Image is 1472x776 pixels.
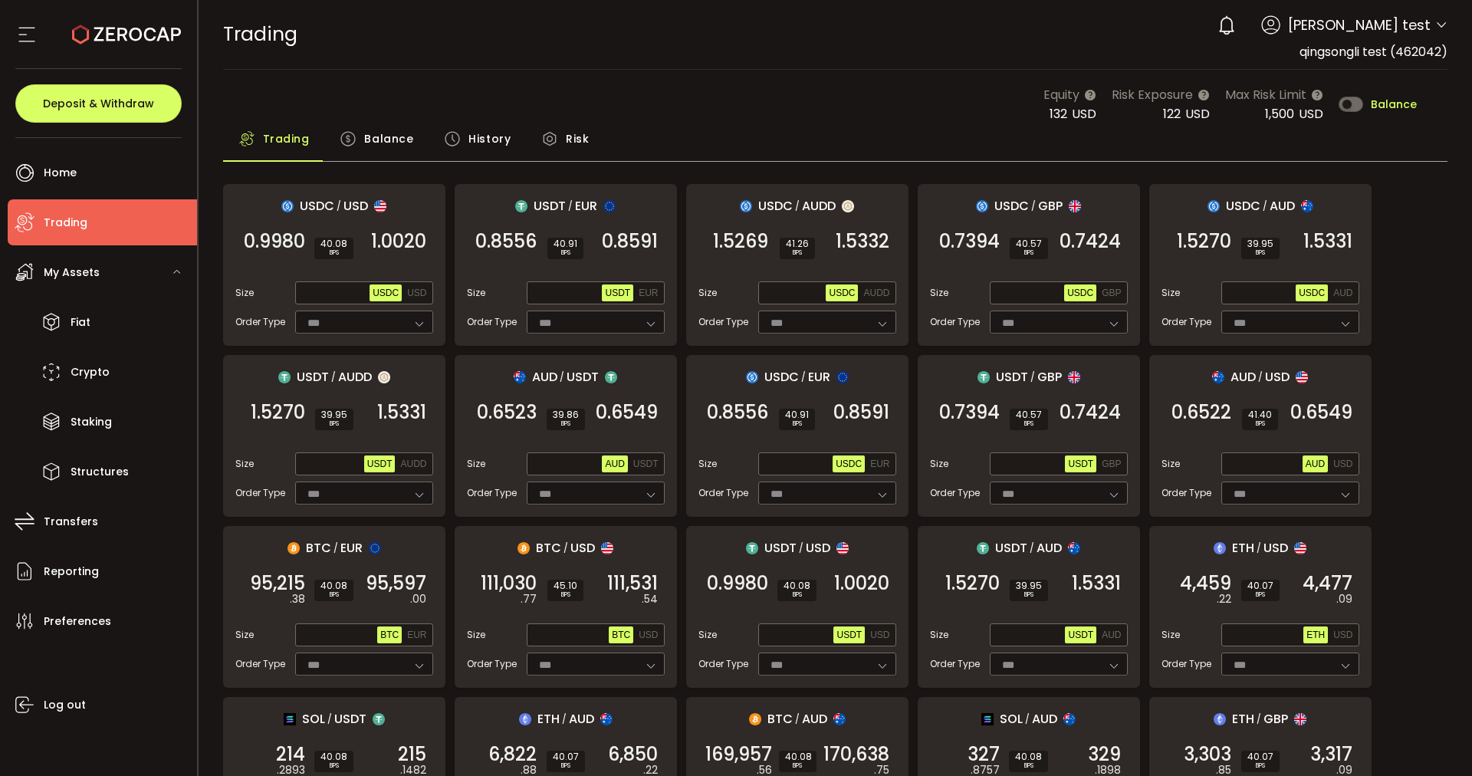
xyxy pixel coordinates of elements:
span: ETH [537,709,560,728]
span: USD [1265,367,1290,386]
span: Log out [44,694,86,716]
span: Order Type [930,486,980,500]
img: eth_portfolio.svg [519,713,531,725]
span: AUD [1270,196,1295,215]
span: 40.08 [320,752,347,761]
span: Crypto [71,361,110,383]
span: USDT [534,196,566,215]
img: usd_portfolio.svg [374,200,386,212]
span: 41.26 [786,239,809,248]
img: eur_portfolio.svg [603,200,616,212]
span: 40.91 [785,410,809,419]
span: 0.6522 [1171,405,1231,420]
span: Structures [71,461,129,483]
span: 0.8591 [833,405,889,420]
span: USDC [758,196,793,215]
span: Reporting [44,561,99,583]
span: EUR [639,288,658,298]
span: 0.8556 [707,405,768,420]
span: Order Type [1161,657,1211,671]
button: AUD [1330,284,1355,301]
span: Trading [263,123,310,154]
span: Size [698,457,717,471]
span: Trading [44,212,87,234]
button: AUDD [860,284,892,301]
button: USD [867,626,892,643]
i: BPS [785,761,810,771]
img: aud_portfolio.svg [1301,200,1313,212]
img: eur_portfolio.svg [836,371,849,383]
span: 132 [1050,105,1067,123]
span: 111,531 [607,576,658,591]
em: / [1025,712,1030,726]
em: / [1257,712,1261,726]
span: Home [44,162,77,184]
img: usdt_portfolio.svg [605,371,617,383]
span: 0.7424 [1060,234,1121,249]
span: USD [1299,105,1323,123]
button: USDC [1296,284,1328,301]
span: 329 [1088,747,1121,762]
button: BTC [609,626,633,643]
span: Order Type [1161,315,1211,329]
span: Trading [223,21,297,48]
span: Preferences [44,610,111,633]
span: 0.8591 [602,234,658,249]
span: AUD [1306,459,1325,469]
span: 40.07 [1247,581,1273,590]
span: 170,638 [823,747,889,762]
span: USDT [367,459,393,469]
button: Deposit & Withdraw [15,84,182,123]
i: BPS [320,761,347,771]
span: USDT [1068,459,1093,469]
span: Size [1161,628,1180,642]
span: GBP [1102,288,1121,298]
span: USDT [1068,630,1093,640]
span: Transfers [44,511,98,533]
span: [PERSON_NAME] test [1288,15,1431,35]
span: USDT [996,367,1028,386]
span: 6,850 [608,747,658,762]
em: / [560,370,564,384]
span: qingsongli test (462042) [1299,43,1447,61]
em: / [333,541,338,555]
span: 0.9980 [707,576,768,591]
i: BPS [1247,248,1273,258]
button: BTC [377,626,402,643]
button: USDC [833,455,865,472]
span: GBP [1037,367,1062,386]
img: usd_portfolio.svg [836,542,849,554]
img: aud_portfolio.svg [1068,542,1080,554]
span: USD [806,538,830,557]
span: 215 [398,747,426,762]
span: Order Type [698,315,748,329]
span: 40.57 [1016,410,1042,419]
em: .54 [642,591,658,607]
button: AUD [1099,626,1124,643]
span: USDT [605,288,630,298]
em: .00 [410,591,426,607]
span: 1.5270 [251,405,305,420]
span: GBP [1263,709,1288,728]
span: 1.5331 [377,405,426,420]
span: 40.08 [784,581,810,590]
span: BTC [536,538,561,557]
span: USDC [829,288,855,298]
em: / [1030,370,1035,384]
span: GBP [1038,196,1063,215]
em: .38 [290,591,305,607]
span: USDT [334,709,366,728]
span: AUDD [802,196,836,215]
em: / [331,370,336,384]
span: 111,030 [481,576,537,591]
i: BPS [554,590,577,600]
span: 95,215 [250,576,305,591]
span: Size [467,286,485,300]
span: Order Type [235,315,285,329]
i: BPS [553,419,579,429]
i: BPS [320,248,347,258]
img: usdt_portfolio.svg [373,713,385,725]
button: AUDD [397,455,429,472]
em: / [568,199,573,213]
span: EUR [340,538,363,557]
